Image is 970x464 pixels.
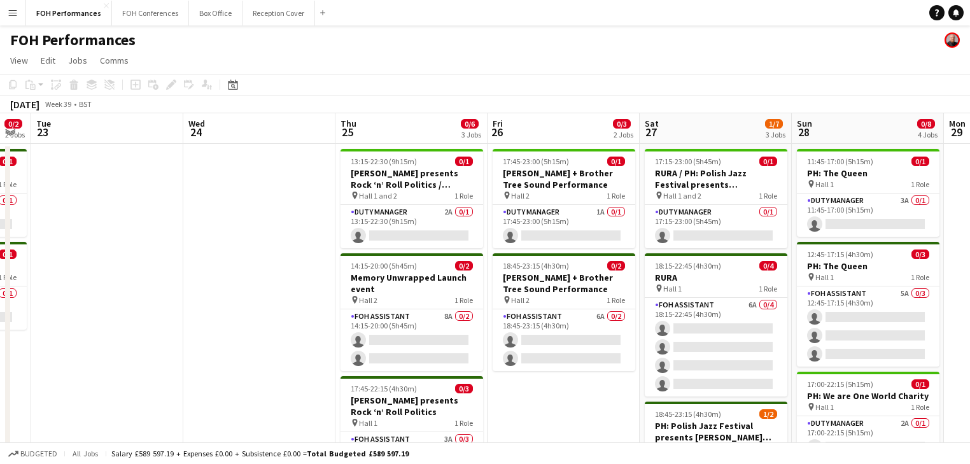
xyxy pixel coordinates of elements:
app-card-role: Duty Manager0/117:15-23:00 (5h45m) [645,205,787,248]
span: 26 [491,125,503,139]
span: 0/2 [4,119,22,129]
span: Hall 2 [511,295,530,305]
div: 3 Jobs [766,130,785,139]
span: Tue [36,118,51,129]
span: 17:45-22:15 (4h30m) [351,384,417,393]
app-job-card: 13:15-22:30 (9h15m)0/1[PERSON_NAME] presents Rock ‘n’ Roll Politics / Memory Unwrapped Launch Eve... [341,149,483,248]
span: 1 Role [911,402,929,412]
button: Reception Cover [243,1,315,25]
span: Hall 1 and 2 [663,191,701,200]
app-job-card: 18:15-22:45 (4h30m)0/4RURA Hall 11 RoleFOH Assistant6A0/418:15-22:45 (4h30m) [645,253,787,397]
span: Edit [41,55,55,66]
span: 0/4 [759,261,777,271]
span: Jobs [68,55,87,66]
span: 0/3 [911,250,929,259]
h3: PH: Polish Jazz Festival presents [PERSON_NAME] Quintet [645,420,787,443]
span: Hall 1 [663,284,682,293]
app-card-role: FOH Assistant8A0/214:15-20:00 (5h45m) [341,309,483,371]
span: Hall 1 [815,402,834,412]
app-job-card: 17:00-22:15 (5h15m)0/1PH: We are One World Charity Hall 11 RoleDuty Manager2A0/117:00-22:15 (5h15m) [797,372,939,460]
app-job-card: 17:15-23:00 (5h45m)0/1RURA / PH: Polish Jazz Festival presents [PERSON_NAME] Quintet Hall 1 and 2... [645,149,787,248]
span: 17:00-22:15 (5h15m) [807,379,873,389]
span: Comms [100,55,129,66]
app-user-avatar: PERM Chris Nye [945,32,960,48]
span: Budgeted [20,449,57,458]
span: Total Budgeted £589 597.19 [307,449,409,458]
span: 1 Role [911,179,929,189]
a: Jobs [63,52,92,69]
span: 0/8 [917,119,935,129]
span: 1/2 [759,409,777,419]
span: Mon [949,118,966,129]
app-job-card: 17:45-23:00 (5h15m)0/1[PERSON_NAME] + Brother Tree Sound Performance Hall 21 RoleDuty Manager1A0/... [493,149,635,248]
span: 1/7 [765,119,783,129]
span: 0/3 [455,384,473,393]
button: FOH Performances [26,1,112,25]
span: 24 [186,125,205,139]
span: Sun [797,118,812,129]
span: 0/1 [455,157,473,166]
span: Hall 1 [815,272,834,282]
div: BST [79,99,92,109]
span: Fri [493,118,503,129]
span: 29 [947,125,966,139]
span: 1 Role [454,418,473,428]
span: 0/1 [911,157,929,166]
span: 27 [643,125,659,139]
span: 14:15-20:00 (5h45m) [351,261,417,271]
a: Edit [36,52,60,69]
button: Budgeted [6,447,59,461]
div: 4 Jobs [918,130,938,139]
span: Hall 1 [815,179,834,189]
h3: RURA [645,272,787,283]
span: 1 Role [759,284,777,293]
div: 2 Jobs [614,130,633,139]
h3: [PERSON_NAME] + Brother Tree Sound Performance [493,272,635,295]
div: 3 Jobs [461,130,481,139]
h3: PH: We are One World Charity [797,390,939,402]
span: View [10,55,28,66]
a: Comms [95,52,134,69]
span: Hall 2 [359,295,377,305]
h3: Memory Unwrapped Launch event [341,272,483,295]
span: 11:45-17:00 (5h15m) [807,157,873,166]
span: 0/3 [613,119,631,129]
span: 17:15-23:00 (5h45m) [655,157,721,166]
span: Wed [188,118,205,129]
span: 18:45-23:15 (4h30m) [655,409,721,419]
div: Salary £589 597.19 + Expenses £0.00 + Subsistence £0.00 = [111,449,409,458]
app-card-role: Duty Manager3A0/111:45-17:00 (5h15m) [797,193,939,237]
app-job-card: 12:45-17:15 (4h30m)0/3PH: The Queen Hall 11 RoleFOH Assistant5A0/312:45-17:15 (4h30m) [797,242,939,367]
span: 1 Role [911,272,929,282]
span: 0/2 [607,261,625,271]
span: 28 [795,125,812,139]
span: 0/1 [759,157,777,166]
span: 0/1 [607,157,625,166]
span: 1 Role [454,191,473,200]
h3: [PERSON_NAME] presents Rock ‘n’ Roll Politics [341,395,483,418]
span: 12:45-17:15 (4h30m) [807,250,873,259]
button: FOH Conferences [112,1,189,25]
span: 0/6 [461,119,479,129]
button: Box Office [189,1,243,25]
span: Hall 1 and 2 [359,191,397,200]
app-card-role: FOH Assistant6A0/218:45-23:15 (4h30m) [493,309,635,371]
app-card-role: Duty Manager2A0/117:00-22:15 (5h15m) [797,416,939,460]
span: Week 39 [42,99,74,109]
span: Hall 2 [511,191,530,200]
h3: RURA / PH: Polish Jazz Festival presents [PERSON_NAME] Quintet [645,167,787,190]
span: 1 Role [454,295,473,305]
a: View [5,52,33,69]
span: Thu [341,118,356,129]
h3: [PERSON_NAME] presents Rock ‘n’ Roll Politics / Memory Unwrapped Launch Event + KP Choir [341,167,483,190]
span: 0/1 [911,379,929,389]
span: Sat [645,118,659,129]
app-job-card: 11:45-17:00 (5h15m)0/1PH: The Queen Hall 11 RoleDuty Manager3A0/111:45-17:00 (5h15m) [797,149,939,237]
span: 0/2 [455,261,473,271]
span: 1 Role [607,295,625,305]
